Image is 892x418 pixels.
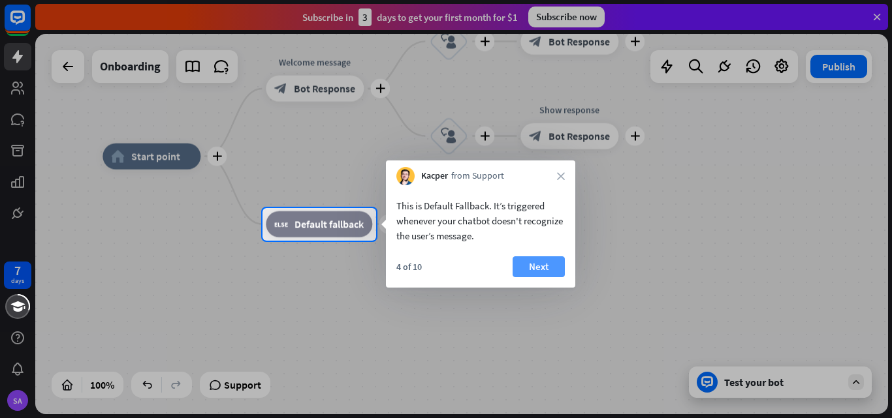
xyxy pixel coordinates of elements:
[451,170,504,183] span: from Support
[10,5,50,44] button: Open LiveChat chat widget
[513,256,565,277] button: Next
[295,218,364,231] span: Default fallback
[396,261,422,273] div: 4 of 10
[396,198,565,243] div: This is Default Fallback. It’s triggered whenever your chatbot doesn't recognize the user’s message.
[557,172,565,180] i: close
[274,218,288,231] i: block_fallback
[421,170,448,183] span: Kacper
